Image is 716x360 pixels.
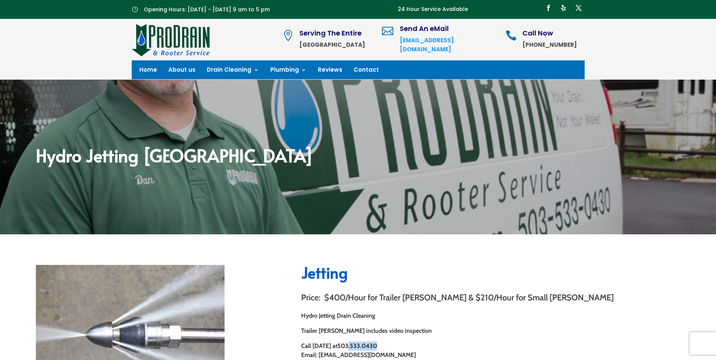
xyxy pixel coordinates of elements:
[301,294,680,306] h3: Price: $400/Hour for Trailer [PERSON_NAME] & $210/Hour for Small [PERSON_NAME]
[301,342,337,349] span: Call [DATE] at
[382,25,393,37] span: 
[36,146,680,168] h2: Hydro Jetting [GEOGRAPHIC_DATA]
[522,41,577,49] strong: [PHONE_NUMBER]
[168,67,196,75] a: About us
[282,30,294,41] span: 
[337,342,377,349] strong: 503.533.0430
[557,2,570,14] a: Follow on Yelp
[522,28,553,38] span: Call Now
[398,5,468,14] p: 24 Hour Service Available
[144,6,270,13] span: Opening Hours: [DATE] - [DATE] 9 am to 5 pm
[301,262,348,283] span: Jetting
[354,67,379,75] a: Contact
[270,67,306,75] a: Plumbing
[132,6,138,12] span: }
[400,36,454,53] a: [EMAIL_ADDRESS][DOMAIN_NAME]
[318,67,342,75] a: Reviews
[299,28,362,38] span: Serving The Entire
[400,24,449,33] span: Send An eMail
[505,30,517,41] span: 
[573,2,585,14] a: Follow on X
[139,67,157,75] a: Home
[301,311,680,326] p: Hydro Jetting Drain Cleaning
[542,2,554,14] a: Follow on Facebook
[299,41,365,49] strong: [GEOGRAPHIC_DATA]
[301,326,680,335] p: Trailer [PERSON_NAME] includes video inspection
[301,351,416,358] span: Email: [EMAIL_ADDRESS][DOMAIN_NAME]
[207,67,259,75] a: Drain Cleaning
[132,23,211,57] img: site-logo-100h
